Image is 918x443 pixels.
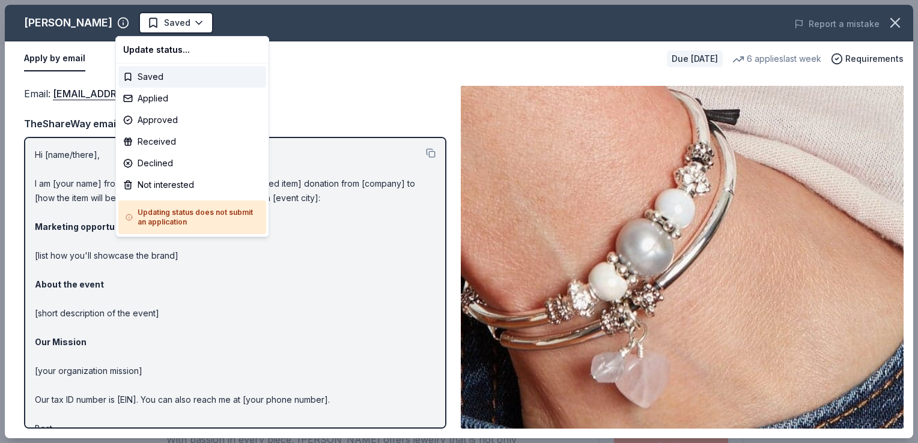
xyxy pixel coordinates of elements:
[126,208,259,227] h5: Updating status does not submit an application
[118,109,266,131] div: Approved
[118,39,266,61] div: Update status...
[118,88,266,109] div: Applied
[118,66,266,88] div: Saved
[234,14,330,29] span: 2025 NMAEYC Regional Conference
[118,152,266,174] div: Declined
[118,174,266,196] div: Not interested
[118,131,266,152] div: Received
